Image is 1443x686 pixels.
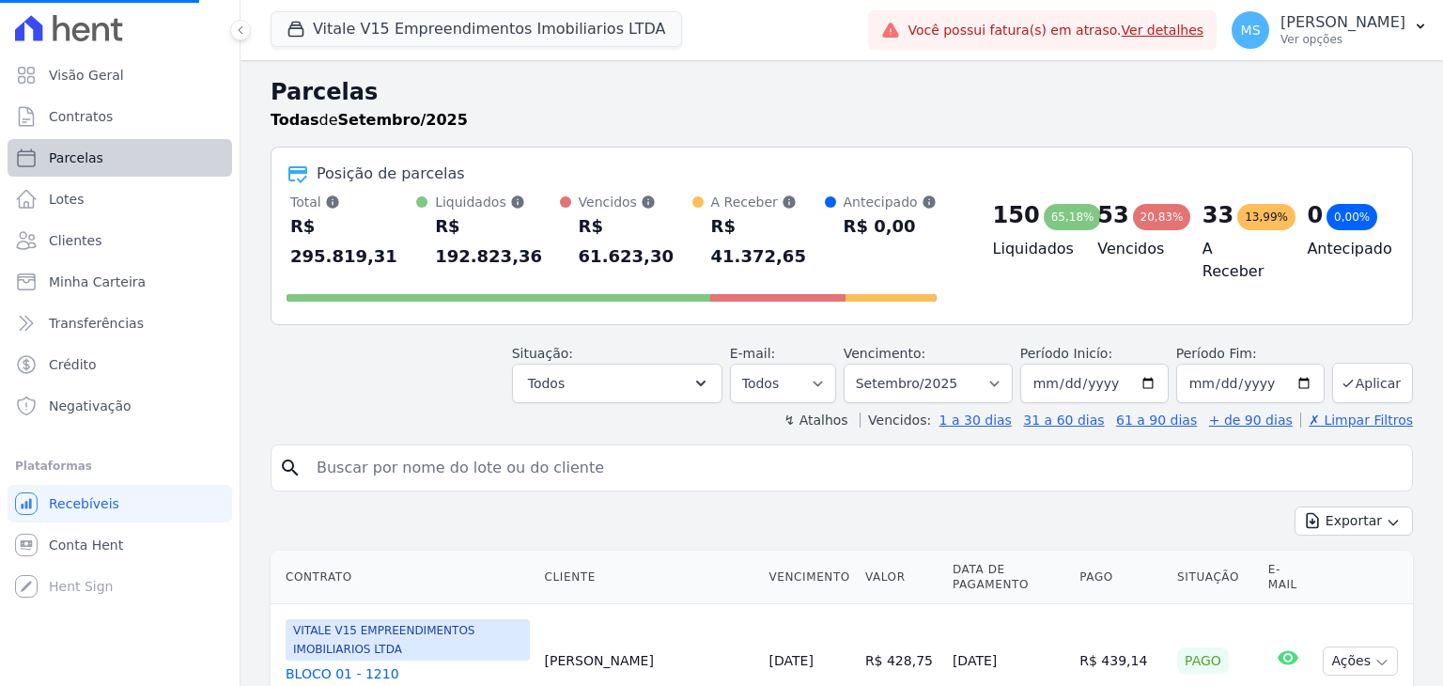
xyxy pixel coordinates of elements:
div: 53 [1097,200,1128,230]
span: Transferências [49,314,144,333]
i: search [279,457,302,479]
a: 31 a 60 dias [1023,413,1104,428]
button: Todos [512,364,722,403]
a: Conta Hent [8,526,232,564]
span: Você possui fatura(s) em atraso. [908,21,1203,40]
span: Clientes [49,231,101,250]
span: Minha Carteira [49,273,146,291]
strong: Todas [271,111,319,129]
div: Antecipado [844,193,937,211]
a: Minha Carteira [8,263,232,301]
h4: A Receber [1202,238,1278,283]
div: 20,83% [1133,204,1191,230]
div: Posição de parcelas [317,163,465,185]
strong: Setembro/2025 [338,111,468,129]
a: [DATE] [769,653,814,668]
div: 150 [993,200,1040,230]
div: Liquidados [435,193,559,211]
label: ↯ Atalhos [784,413,847,428]
div: 65,18% [1044,204,1102,230]
a: 1 a 30 dias [939,413,1012,428]
a: Lotes [8,180,232,218]
span: Negativação [49,397,132,415]
div: Total [290,193,416,211]
button: Aplicar [1332,363,1413,403]
span: Contratos [49,107,113,126]
label: Período Inicío: [1020,346,1112,361]
a: Visão Geral [8,56,232,94]
button: Exportar [1295,507,1413,536]
span: VITALE V15 EMPREENDIMENTOS IMOBILIARIOS LTDA [286,619,530,661]
div: R$ 192.823,36 [435,211,559,272]
h4: Vencidos [1097,238,1172,260]
a: ✗ Limpar Filtros [1300,413,1413,428]
p: [PERSON_NAME] [1280,13,1405,32]
a: Crédito [8,346,232,383]
a: Ver detalhes [1122,23,1204,38]
span: Lotes [49,190,85,209]
div: 33 [1202,200,1234,230]
th: E-mail [1261,551,1316,604]
th: Vencimento [762,551,858,604]
div: R$ 41.372,65 [711,211,825,272]
a: Clientes [8,222,232,259]
button: Vitale V15 Empreendimentos Imobiliarios LTDA [271,11,682,47]
label: Vencidos: [860,413,931,428]
th: Data de Pagamento [945,551,1072,604]
div: 13,99% [1237,204,1296,230]
div: R$ 0,00 [844,211,937,242]
label: Vencimento: [844,346,925,361]
h2: Parcelas [271,75,1413,109]
label: E-mail: [730,346,776,361]
button: Ações [1323,647,1398,676]
th: Valor [858,551,945,604]
span: Parcelas [49,148,103,167]
div: R$ 295.819,31 [290,211,416,272]
a: Contratos [8,98,232,135]
div: Pago [1177,647,1229,674]
th: Cliente [537,551,762,604]
span: Recebíveis [49,494,119,513]
th: Contrato [271,551,537,604]
p: Ver opções [1280,32,1405,47]
th: Situação [1170,551,1261,604]
span: Crédito [49,355,97,374]
h4: Antecipado [1307,238,1382,260]
a: Transferências [8,304,232,342]
span: MS [1241,23,1261,37]
div: A Receber [711,193,825,211]
h4: Liquidados [993,238,1068,260]
a: + de 90 dias [1209,413,1293,428]
span: Todos [528,372,565,395]
div: R$ 61.623,30 [579,211,692,272]
div: 0 [1307,200,1323,230]
input: Buscar por nome do lote ou do cliente [305,449,1404,487]
a: 61 a 90 dias [1116,413,1197,428]
a: Recebíveis [8,485,232,522]
div: 0,00% [1327,204,1377,230]
button: MS [PERSON_NAME] Ver opções [1217,4,1443,56]
a: Negativação [8,387,232,425]
span: Visão Geral [49,66,124,85]
label: Situação: [512,346,573,361]
div: Vencidos [579,193,692,211]
p: de [271,109,468,132]
span: Conta Hent [49,536,123,554]
div: Plataformas [15,455,225,477]
th: Pago [1072,551,1170,604]
a: Parcelas [8,139,232,177]
label: Período Fim: [1176,344,1325,364]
